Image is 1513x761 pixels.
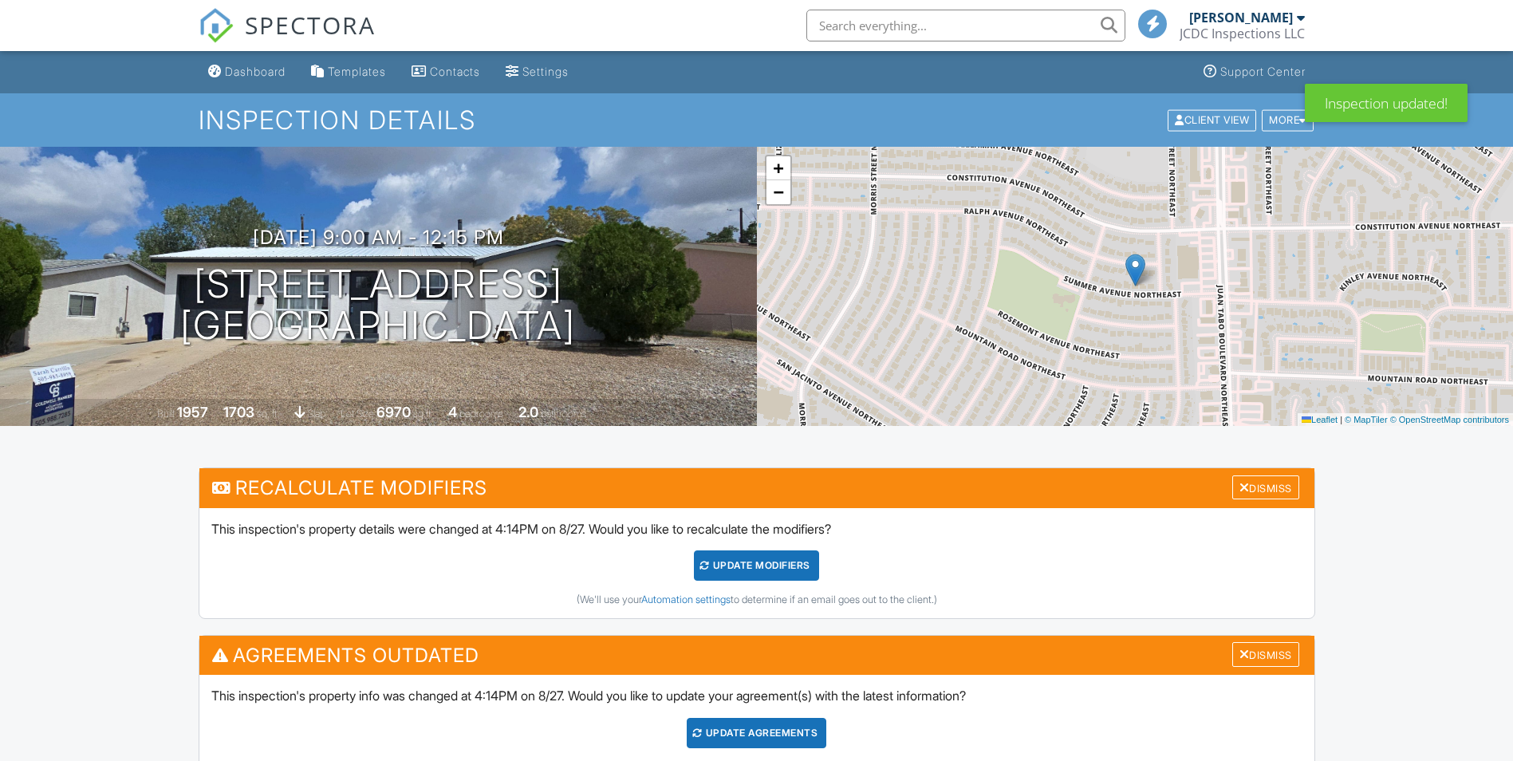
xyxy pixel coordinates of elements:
[1302,415,1338,424] a: Leaflet
[1232,642,1299,667] div: Dismiss
[308,408,325,420] span: slab
[499,57,575,87] a: Settings
[1166,113,1260,125] a: Client View
[1305,84,1468,122] div: Inspection updated!
[430,65,480,78] div: Contacts
[199,468,1314,507] h3: Recalculate Modifiers
[199,8,234,43] img: The Best Home Inspection Software - Spectora
[245,8,376,41] span: SPECTORA
[211,593,1302,606] div: (We'll use your to determine if an email goes out to the client.)
[1197,57,1312,87] a: Support Center
[1390,415,1509,424] a: © OpenStreetMap contributors
[766,180,790,204] a: Zoom out
[641,593,731,605] a: Automation settings
[405,57,487,87] a: Contacts
[199,636,1314,675] h3: Agreements Outdated
[199,106,1315,134] h1: Inspection Details
[328,65,386,78] div: Templates
[687,718,826,748] div: Update Agreements
[1345,415,1388,424] a: © MapTiler
[459,408,503,420] span: bedrooms
[225,65,286,78] div: Dashboard
[766,156,790,180] a: Zoom in
[202,57,292,87] a: Dashboard
[806,10,1125,41] input: Search everything...
[694,550,819,581] div: UPDATE Modifiers
[518,404,538,420] div: 2.0
[1340,415,1342,424] span: |
[773,158,783,178] span: +
[1220,65,1306,78] div: Support Center
[773,182,783,202] span: −
[1168,109,1256,131] div: Client View
[448,404,457,420] div: 4
[1125,254,1145,286] img: Marker
[177,404,208,420] div: 1957
[223,404,254,420] div: 1703
[199,22,376,55] a: SPECTORA
[413,408,433,420] span: sq.ft.
[341,408,374,420] span: Lot Size
[522,65,569,78] div: Settings
[1180,26,1305,41] div: JCDC Inspections LLC
[376,404,411,420] div: 6970
[257,408,279,420] span: sq. ft.
[253,227,504,248] h3: [DATE] 9:00 am - 12:15 pm
[180,263,576,348] h1: [STREET_ADDRESS] [GEOGRAPHIC_DATA]
[157,408,175,420] span: Built
[199,508,1314,618] div: This inspection's property details were changed at 4:14PM on 8/27. Would you like to recalculate ...
[1232,475,1299,500] div: Dismiss
[1189,10,1293,26] div: [PERSON_NAME]
[541,408,586,420] span: bathrooms
[1262,109,1314,131] div: More
[305,57,392,87] a: Templates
